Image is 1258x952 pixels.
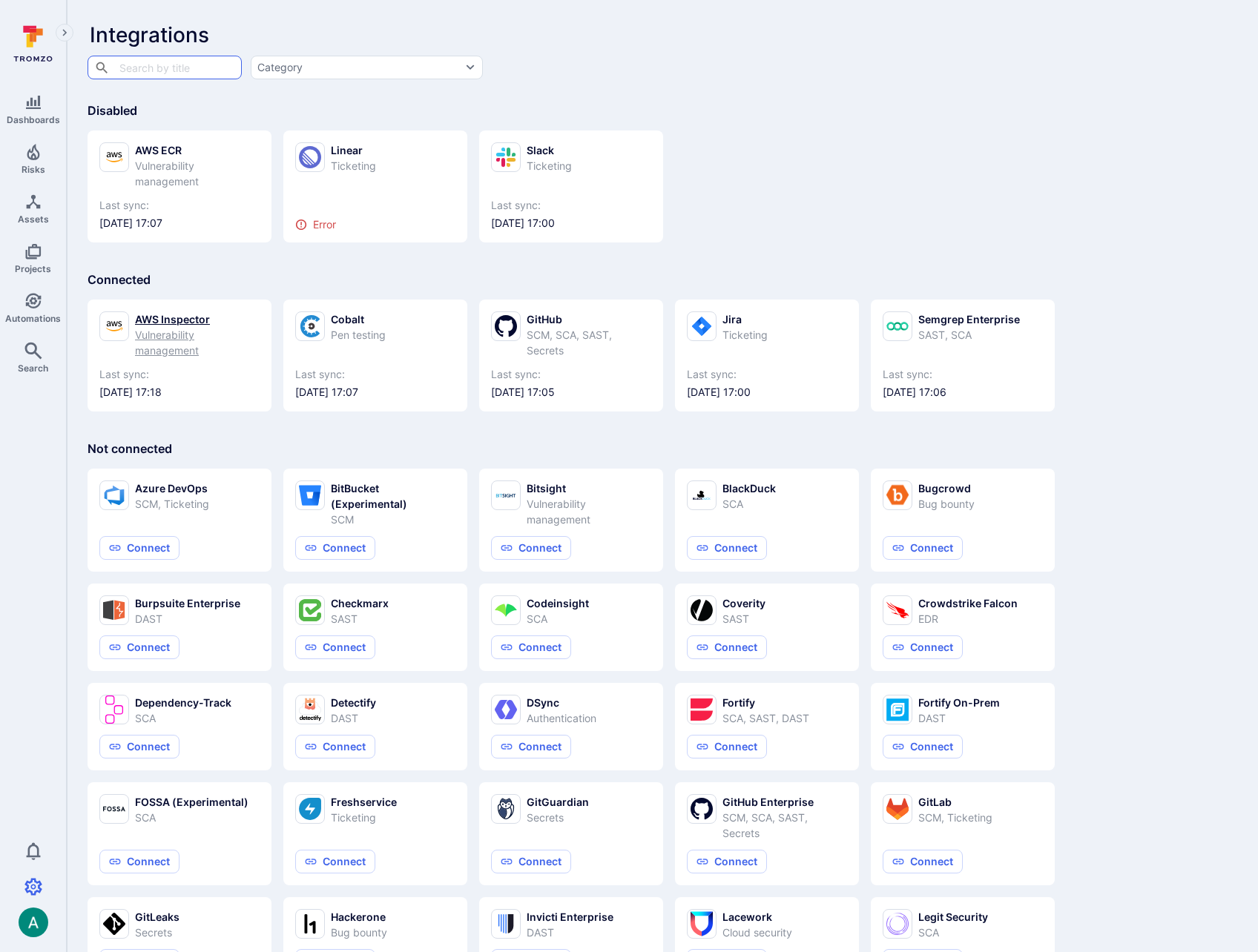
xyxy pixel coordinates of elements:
[135,794,248,810] div: FOSSA (Experimental)
[135,327,260,358] div: Vulnerability management
[918,794,992,810] div: GitLab
[918,810,992,825] div: SCM, Ticketing
[88,103,137,118] span: Disabled
[527,142,572,158] div: Slack
[918,311,1020,327] div: Semgrep Enterprise
[99,385,260,400] span: [DATE] 17:18
[99,216,260,231] span: [DATE] 17:07
[883,735,963,758] button: Connect
[331,595,389,611] div: Checkmarx
[88,272,151,287] span: Connected
[883,385,1043,400] span: [DATE] 17:06
[135,496,209,512] div: SCM, Ticketing
[331,327,386,343] div: Pen testing
[722,925,792,940] div: Cloud security
[135,158,260,189] div: Vulnerability management
[295,850,375,873] button: Connect
[527,496,651,527] div: Vulnerability management
[99,635,180,659] button: Connect
[295,311,455,400] a: CobaltPen testingLast sync:[DATE] 17:07
[331,925,387,940] div: Bug bounty
[722,810,847,841] div: SCM, SCA, SAST, Secrets
[295,735,375,758] button: Connect
[527,925,613,940] div: DAST
[918,695,1000,710] div: Fortify On-Prem
[883,850,963,873] button: Connect
[491,198,651,213] span: Last sync:
[18,214,49,225] span: Assets
[883,635,963,659] button: Connect
[99,142,260,231] a: AWS ECRVulnerability managementLast sync:[DATE] 17:07
[491,142,651,231] a: SlackTicketingLast sync:[DATE] 17:00
[15,263,51,274] span: Projects
[135,311,260,327] div: AWS Inspector
[491,850,571,873] button: Connect
[135,595,240,611] div: Burpsuite Enterprise
[918,611,1018,627] div: EDR
[99,198,260,213] span: Last sync:
[883,367,1043,382] span: Last sync:
[527,327,651,358] div: SCM, SCA, SAST, Secrets
[135,810,248,825] div: SCA
[295,635,375,659] button: Connect
[687,735,767,758] button: Connect
[722,710,809,726] div: SCA, SAST, DAST
[722,794,847,810] div: GitHub Enterprise
[135,142,260,158] div: AWS ECR
[722,695,809,710] div: Fortify
[135,611,240,627] div: DAST
[295,219,455,231] div: Error
[331,311,386,327] div: Cobalt
[687,385,847,400] span: [DATE] 17:00
[331,794,397,810] div: Freshservice
[19,908,48,937] div: Arjan Dehar
[722,611,765,627] div: SAST
[687,367,847,382] span: Last sync:
[491,367,651,382] span: Last sync:
[331,909,387,925] div: Hackerone
[722,311,768,327] div: Jira
[99,850,180,873] button: Connect
[527,695,596,710] div: DSync
[135,710,231,726] div: SCA
[135,480,209,496] div: Azure DevOps
[295,142,455,231] a: LinearTicketingError
[527,611,589,627] div: SCA
[527,158,572,173] div: Ticketing
[331,512,455,527] div: SCM
[331,710,376,726] div: DAST
[722,595,765,611] div: Coverity
[331,611,389,627] div: SAST
[251,56,483,79] button: Category
[56,24,73,42] button: Expand navigation menu
[295,367,455,382] span: Last sync:
[527,909,613,925] div: Invicti Enterprise
[99,536,180,560] button: Connect
[90,22,209,47] span: Integrations
[918,909,988,925] div: Legit Security
[687,850,767,873] button: Connect
[722,909,792,925] div: Lacework
[19,908,48,937] img: ACg8ocLSa5mPYBaXNx3eFu_EmspyJX0laNWN7cXOFirfQ7srZveEpg=s96-c
[491,536,571,560] button: Connect
[883,311,1043,400] a: Semgrep EnterpriseSAST, SCALast sync:[DATE] 17:06
[687,311,847,400] a: JiraTicketingLast sync:[DATE] 17:00
[722,327,768,343] div: Ticketing
[918,925,988,940] div: SCA
[59,27,70,39] i: Expand navigation menu
[331,480,455,512] div: BitBucket (Experimental)
[883,536,963,560] button: Connect
[918,327,1020,343] div: SAST, SCA
[135,695,231,710] div: Dependency-Track
[331,695,376,710] div: Detectify
[331,142,376,158] div: Linear
[135,925,180,940] div: Secrets
[918,710,1000,726] div: DAST
[491,635,571,659] button: Connect
[295,385,455,400] span: [DATE] 17:07
[687,635,767,659] button: Connect
[491,735,571,758] button: Connect
[18,363,48,374] span: Search
[331,158,376,173] div: Ticketing
[527,311,651,327] div: GitHub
